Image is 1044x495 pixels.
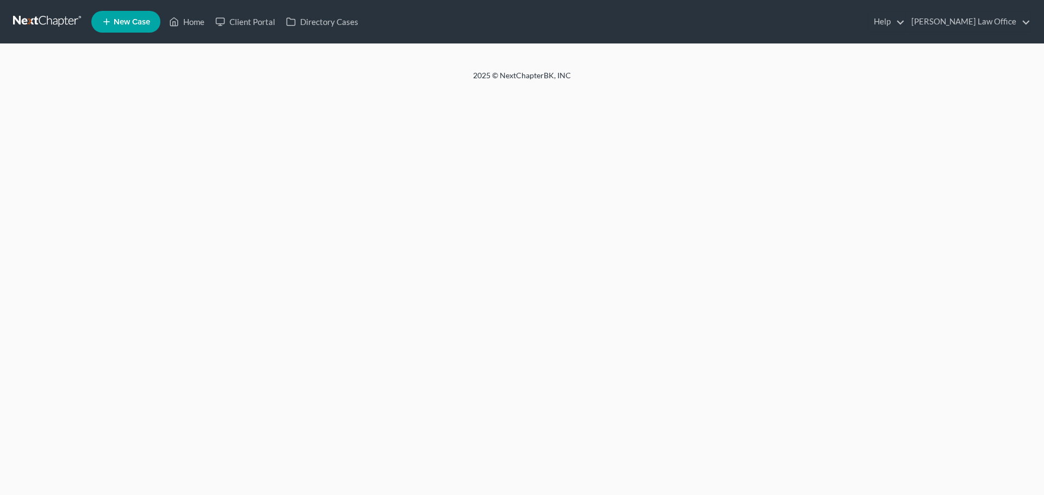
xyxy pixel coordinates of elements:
[906,12,1030,32] a: [PERSON_NAME] Law Office
[210,12,281,32] a: Client Portal
[868,12,905,32] a: Help
[91,11,160,33] new-legal-case-button: New Case
[281,12,364,32] a: Directory Cases
[164,12,210,32] a: Home
[212,70,832,90] div: 2025 © NextChapterBK, INC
